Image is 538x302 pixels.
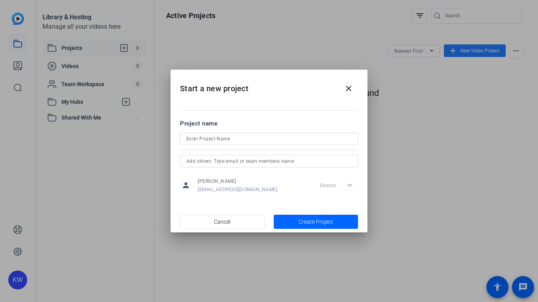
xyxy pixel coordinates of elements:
[198,178,277,184] span: [PERSON_NAME]
[274,215,358,229] button: Create Project
[344,84,353,93] mat-icon: close
[186,157,352,166] input: Add others: Type email or team members name
[214,214,230,229] span: Cancel
[180,179,192,191] mat-icon: person
[299,218,333,226] span: Create Project
[186,134,352,144] input: Enter Project Name
[180,215,265,229] button: Cancel
[171,70,367,101] h2: Start a new project
[180,119,358,128] div: Project name
[198,186,277,193] span: [EMAIL_ADDRESS][DOMAIN_NAME]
